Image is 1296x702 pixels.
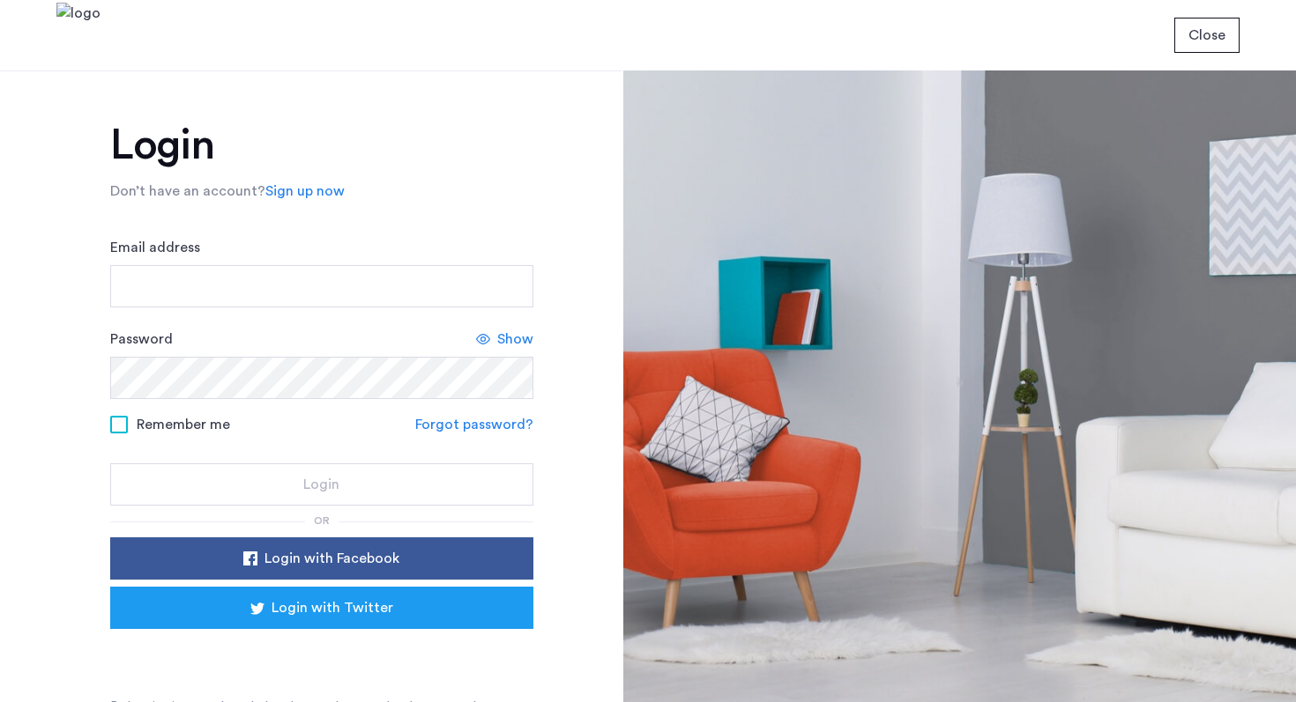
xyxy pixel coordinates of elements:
[1188,25,1225,46] span: Close
[110,184,265,198] span: Don’t have an account?
[137,414,230,435] span: Remember me
[56,3,101,69] img: logo
[265,181,345,202] a: Sign up now
[110,587,533,629] button: button
[314,515,330,526] span: or
[272,597,393,618] span: Login with Twitter
[110,124,533,166] h1: Login
[110,329,173,350] label: Password
[415,414,533,435] a: Forgot password?
[303,474,339,495] span: Login
[110,463,533,506] button: button
[110,237,200,258] label: Email address
[497,329,533,350] span: Show
[1174,18,1240,53] button: button
[110,537,533,580] button: button
[264,548,399,569] span: Login with Facebook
